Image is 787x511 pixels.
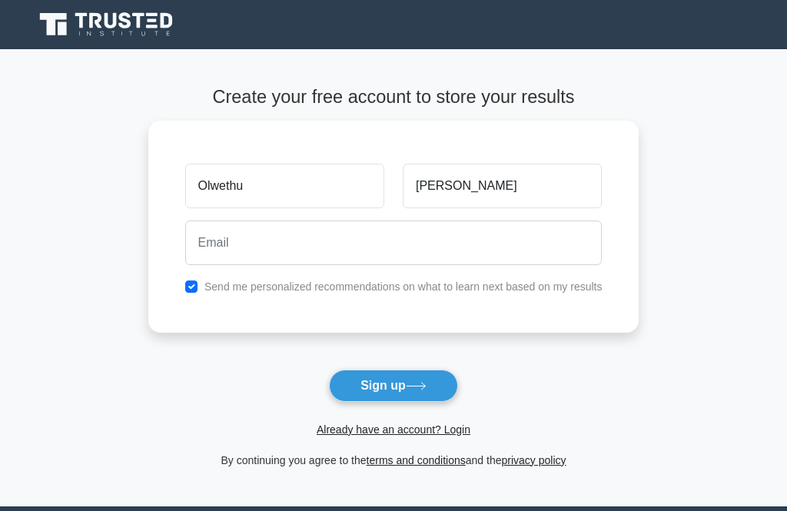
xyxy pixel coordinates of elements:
input: Last name [403,164,602,208]
input: First name [185,164,384,208]
label: Send me personalized recommendations on what to learn next based on my results [204,280,603,293]
a: Already have an account? Login [317,423,470,436]
h4: Create your free account to store your results [148,86,639,108]
input: Email [185,221,603,265]
a: privacy policy [502,454,566,466]
button: Sign up [329,370,458,402]
div: By continuing you agree to the and the [139,451,649,470]
a: terms and conditions [367,454,466,466]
